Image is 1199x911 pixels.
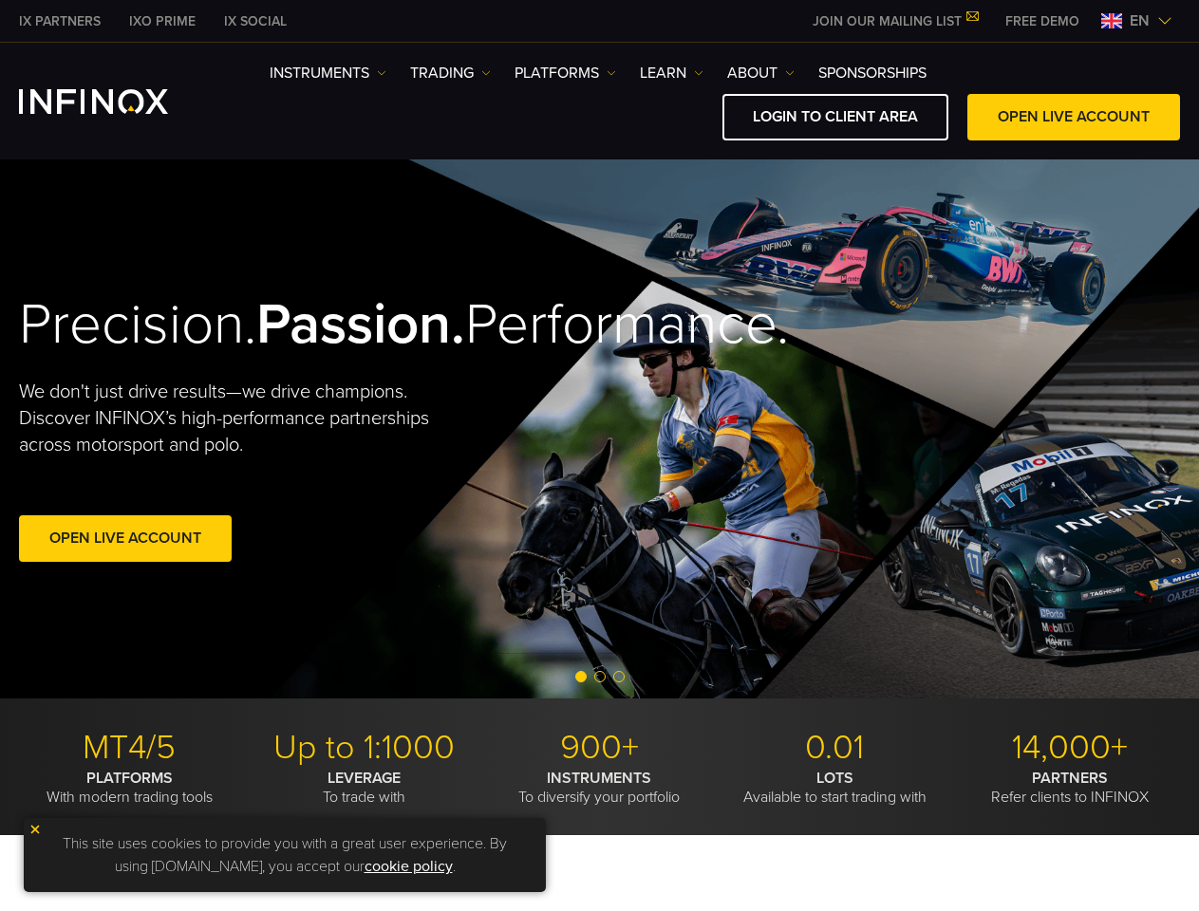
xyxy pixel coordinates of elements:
a: cookie policy [365,857,453,876]
a: INFINOX MENU [991,11,1094,31]
a: Instruments [270,62,386,84]
span: Go to slide 1 [575,671,587,682]
p: Refer clients to INFINOX [959,769,1180,807]
a: ABOUT [727,62,795,84]
span: Go to slide 3 [613,671,625,682]
p: To trade with [254,769,476,807]
strong: PLATFORMS [86,769,173,788]
a: INFINOX [115,11,210,31]
strong: PARTNERS [1032,769,1108,788]
a: PLATFORMS [515,62,616,84]
strong: LEVERAGE [328,769,401,788]
p: This site uses cookies to provide you with a great user experience. By using [DOMAIN_NAME], you a... [33,827,536,883]
img: yellow close icon [28,823,42,836]
p: Up to 1:1000 [254,727,476,769]
a: SPONSORSHIPS [818,62,927,84]
p: With modern trading tools [19,769,240,807]
a: INFINOX Logo [19,89,213,114]
a: Open Live Account [19,515,232,562]
p: MT4/5 [19,727,240,769]
p: We don't just drive results—we drive champions. Discover INFINOX’s high-performance partnerships ... [19,379,437,458]
p: 900+ [489,727,710,769]
span: Go to slide 2 [594,671,606,682]
p: 0.01 [724,727,946,769]
a: INFINOX [5,11,115,31]
strong: Passion. [256,290,465,359]
a: OPEN LIVE ACCOUNT [967,94,1180,140]
a: LOGIN TO CLIENT AREA [722,94,948,140]
a: INFINOX [210,11,301,31]
span: en [1122,9,1157,32]
a: Learn [640,62,703,84]
a: JOIN OUR MAILING LIST [798,13,991,29]
p: 14,000+ [959,727,1180,769]
p: Available to start trading with [724,769,946,807]
h2: Precision. Performance. [19,290,541,360]
strong: INSTRUMENTS [547,769,651,788]
p: To diversify your portfolio [489,769,710,807]
a: TRADING [410,62,491,84]
strong: LOTS [816,769,853,788]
